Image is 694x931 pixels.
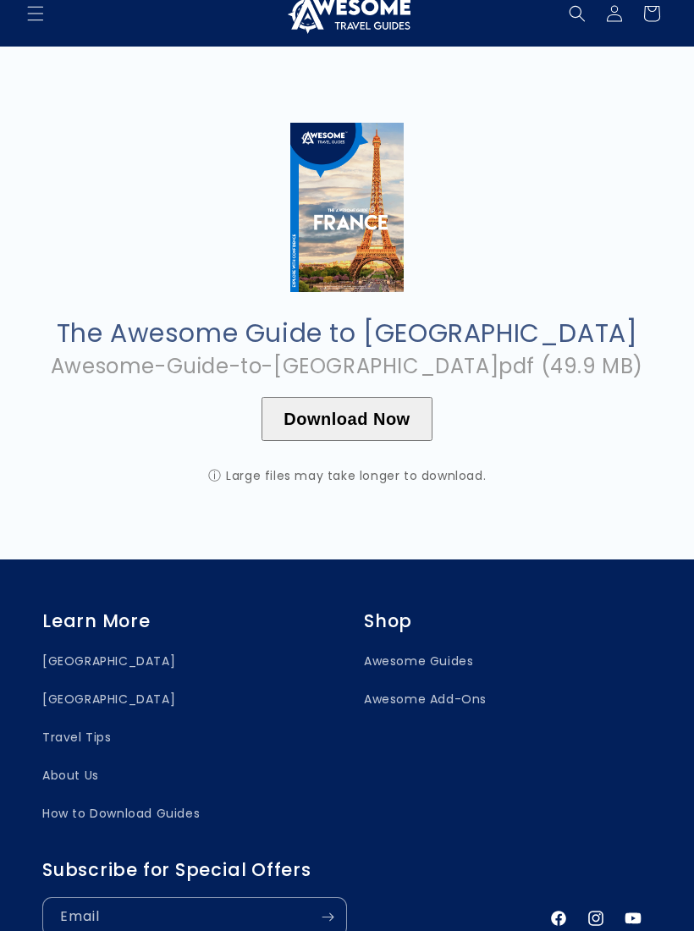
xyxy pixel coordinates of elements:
[42,795,200,833] a: How to Download Guides
[42,859,532,881] h2: Subscribe for Special Offers
[364,651,473,680] a: Awesome Guides
[42,680,175,719] a: [GEOGRAPHIC_DATA]
[290,123,403,292] img: Cover_Large_-France.jpg
[364,610,652,632] h2: Shop
[364,680,487,719] a: Awesome Add-Ons
[262,397,432,441] button: Download Now
[42,757,99,795] a: About Us
[208,468,222,483] span: ⓘ
[42,610,330,632] h2: Learn More
[178,468,516,483] div: Large files may take longer to download.
[42,719,112,757] a: Travel Tips
[42,651,175,680] a: [GEOGRAPHIC_DATA]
